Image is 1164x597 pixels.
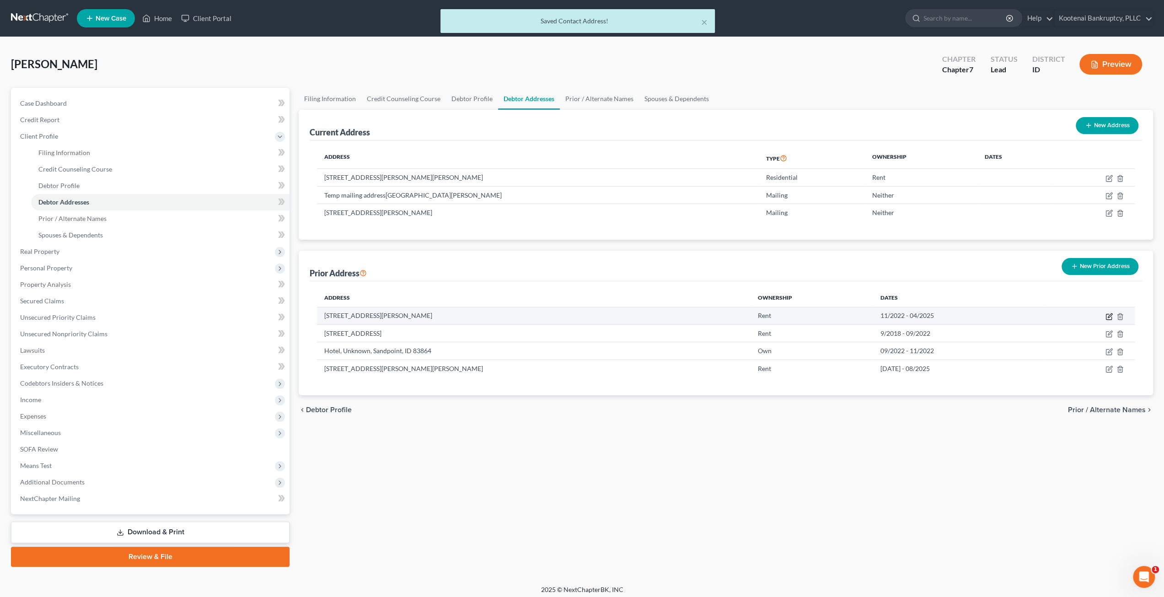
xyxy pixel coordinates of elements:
button: chevron_left Debtor Profile [299,406,352,414]
td: Mailing [758,204,864,221]
th: Address [317,148,758,169]
iframe: Intercom live chat [1133,566,1155,588]
td: Mailing [758,186,864,204]
td: Rent [751,325,873,342]
td: Own [751,342,873,360]
span: Lawsuits [20,346,45,354]
div: ID [1032,65,1065,75]
i: chevron_right [1146,406,1153,414]
span: Income [20,396,41,403]
td: Rent [751,307,873,324]
a: NextChapter Mailing [13,490,290,507]
span: Filing Information [38,149,90,156]
td: [STREET_ADDRESS][PERSON_NAME] [317,307,751,324]
th: Type [758,148,864,169]
span: Prior / Alternate Names [38,215,107,222]
span: 7 [969,65,973,74]
span: Debtor Addresses [38,198,89,206]
a: Property Analysis [13,276,290,293]
a: Case Dashboard [13,95,290,112]
td: [STREET_ADDRESS][PERSON_NAME][PERSON_NAME] [317,360,751,377]
span: Prior / Alternate Names [1068,406,1146,414]
span: Personal Property [20,264,72,272]
a: Unsecured Nonpriority Claims [13,326,290,342]
a: Filing Information [299,88,361,110]
a: SOFA Review [13,441,290,457]
a: Debtor Profile [446,88,498,110]
span: Property Analysis [20,280,71,288]
div: Prior Address [310,268,367,279]
td: 11/2022 - 04/2025 [873,307,1043,324]
div: Chapter [942,65,976,75]
span: Real Property [20,247,59,255]
span: 1 [1152,566,1159,573]
span: Credit Counseling Course [38,165,112,173]
td: [DATE] - 08/2025 [873,360,1043,377]
span: NextChapter Mailing [20,495,80,502]
td: [STREET_ADDRESS][PERSON_NAME][PERSON_NAME] [317,169,758,186]
td: Neither [864,186,977,204]
div: Status [990,54,1017,65]
a: Debtor Addresses [498,88,560,110]
td: Residential [758,169,864,186]
div: Chapter [942,54,976,65]
button: × [701,16,708,27]
span: SOFA Review [20,445,58,453]
div: Lead [990,65,1017,75]
td: Rent [864,169,977,186]
a: Unsecured Priority Claims [13,309,290,326]
button: Prior / Alternate Names chevron_right [1068,406,1153,414]
a: Debtor Addresses [31,194,290,210]
span: Additional Documents [20,478,85,486]
i: chevron_left [299,406,306,414]
a: Executory Contracts [13,359,290,375]
span: Debtor Profile [38,182,80,189]
th: Dates [977,148,1051,169]
a: Credit Counseling Course [361,88,446,110]
span: [PERSON_NAME] [11,57,97,70]
td: 09/2022 - 11/2022 [873,342,1043,360]
span: Case Dashboard [20,99,67,107]
th: Ownership [751,289,873,307]
div: Current Address [310,127,370,138]
th: Dates [873,289,1043,307]
a: Lawsuits [13,342,290,359]
div: District [1032,54,1065,65]
span: Debtor Profile [306,406,352,414]
button: New Address [1076,117,1138,134]
a: Spouses & Dependents [31,227,290,243]
a: Spouses & Dependents [639,88,714,110]
td: 9/2018 - 09/2022 [873,325,1043,342]
span: Means Test [20,462,52,469]
span: Codebtors Insiders & Notices [20,379,103,387]
a: Download & Print [11,522,290,543]
span: Secured Claims [20,297,64,305]
a: Filing Information [31,145,290,161]
span: Client Profile [20,132,58,140]
a: Prior / Alternate Names [31,210,290,227]
span: Unsecured Priority Claims [20,313,96,321]
td: Neither [864,204,977,221]
a: Credit Counseling Course [31,161,290,177]
span: Executory Contracts [20,363,79,371]
td: [STREET_ADDRESS][PERSON_NAME] [317,204,758,221]
span: Spouses & Dependents [38,231,103,239]
button: Preview [1079,54,1142,75]
th: Address [317,289,751,307]
button: New Prior Address [1062,258,1138,275]
span: Credit Report [20,116,59,124]
a: Review & File [11,547,290,567]
a: Debtor Profile [31,177,290,194]
span: Unsecured Nonpriority Claims [20,330,107,338]
div: Saved Contact Address! [448,16,708,26]
span: Expenses [20,412,46,420]
th: Ownership [864,148,977,169]
td: Temp mailing address[GEOGRAPHIC_DATA][PERSON_NAME] [317,186,758,204]
span: Miscellaneous [20,429,61,436]
a: Secured Claims [13,293,290,309]
td: Hotel, Unknown, Sandpoint, ID 83864 [317,342,751,360]
a: Credit Report [13,112,290,128]
td: [STREET_ADDRESS] [317,325,751,342]
a: Prior / Alternate Names [560,88,639,110]
td: Rent [751,360,873,377]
